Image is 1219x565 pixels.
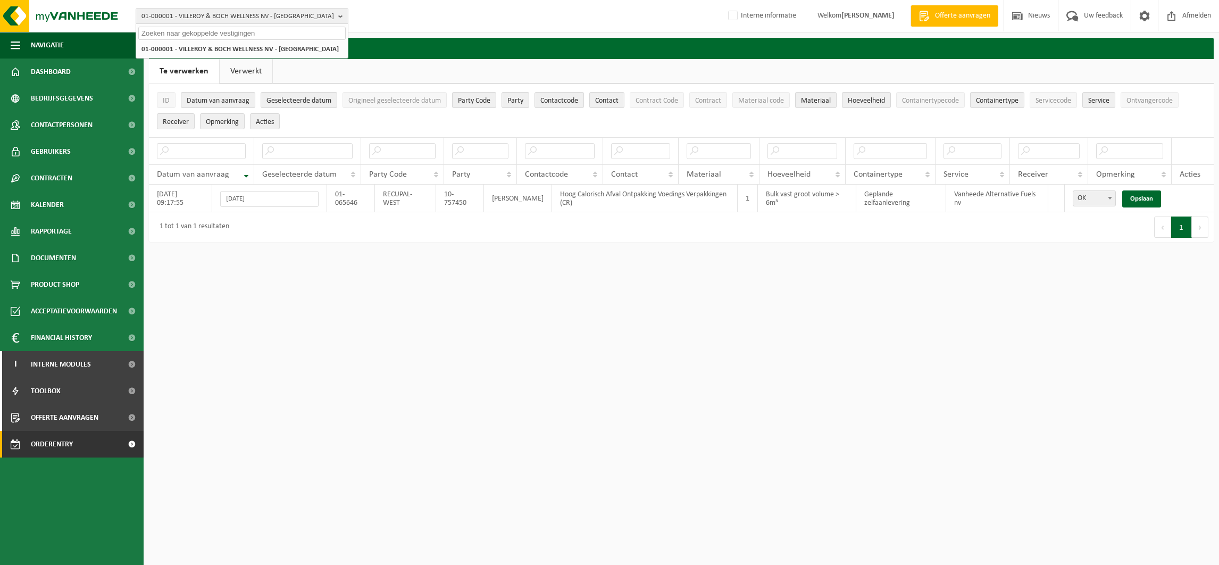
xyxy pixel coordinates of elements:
span: Containertypecode [902,97,959,105]
span: Contact [611,170,638,179]
span: Hoeveelheid [767,170,811,179]
label: Interne informatie [726,8,796,24]
span: Materiaal [687,170,721,179]
a: Offerte aanvragen [911,5,998,27]
button: HoeveelheidHoeveelheid: Activate to sort [842,92,891,108]
span: Kalender [31,192,64,218]
span: Origineel geselecteerde datum [348,97,441,105]
td: [DATE] 09:17:55 [149,185,212,212]
span: Contactpersonen [31,112,93,138]
button: PartyParty: Activate to sort [502,92,529,108]
span: Financial History [31,325,92,351]
td: Vanheede Alternative Fuels nv [946,185,1048,212]
span: Receiver [163,118,189,126]
button: Materiaal codeMateriaal code: Activate to sort [732,92,790,108]
span: Party Code [369,170,407,179]
button: ServicecodeServicecode: Activate to sort [1030,92,1077,108]
button: Next [1192,217,1208,238]
button: OpmerkingOpmerking: Activate to sort [200,113,245,129]
span: Rapportage [31,218,72,245]
button: 01-000001 - VILLEROY & BOCH WELLNESS NV - [GEOGRAPHIC_DATA] [136,8,348,24]
h2: Orderentry Goedkeuring [149,38,1214,59]
span: Bedrijfsgegevens [31,85,93,112]
span: Service [1088,97,1109,105]
span: Opmerking [206,118,239,126]
span: Party [507,97,523,105]
span: Datum van aanvraag [157,170,229,179]
button: 1 [1171,217,1192,238]
span: Hoeveelheid [848,97,885,105]
span: Offerte aanvragen [31,404,98,431]
span: Service [944,170,968,179]
span: Ontvangercode [1126,97,1173,105]
span: Contact [595,97,619,105]
button: ContactcodeContactcode: Activate to sort [535,92,584,108]
span: Materiaal [801,97,831,105]
span: Contracten [31,165,72,192]
button: Contract CodeContract Code: Activate to sort [630,92,684,108]
span: Geselecteerde datum [266,97,331,105]
a: Verwerkt [220,59,272,84]
button: IDID: Activate to sort [157,92,176,108]
span: Containertype [854,170,903,179]
span: Geselecteerde datum [262,170,337,179]
span: I [11,351,20,378]
span: Acceptatievoorwaarden [31,298,117,325]
span: Servicecode [1036,97,1071,105]
span: Opmerking [1096,170,1135,179]
span: Dashboard [31,59,71,85]
strong: 01-000001 - VILLEROY & BOCH WELLNESS NV - [GEOGRAPHIC_DATA] [141,46,339,53]
span: Contract [695,97,721,105]
td: 1 [738,185,758,212]
button: Datum van aanvraagDatum van aanvraag: Activate to remove sorting [181,92,255,108]
button: ContactContact: Activate to sort [589,92,624,108]
button: Origineel geselecteerde datumOrigineel geselecteerde datum: Activate to sort [343,92,447,108]
span: Contract Code [636,97,678,105]
td: [PERSON_NAME] [484,185,552,212]
button: Previous [1154,217,1171,238]
td: RECUPAL-WEST [375,185,436,212]
span: Datum van aanvraag [187,97,249,105]
button: OntvangercodeOntvangercode: Activate to sort [1121,92,1179,108]
span: Acties [1180,170,1200,179]
span: Toolbox [31,378,61,404]
strong: [PERSON_NAME] [841,12,895,20]
td: Hoog Calorisch Afval Ontpakking Voedings Verpakkingen (CR) [552,185,738,212]
input: Zoeken naar gekoppelde vestigingen [138,27,346,40]
button: Geselecteerde datumGeselecteerde datum: Activate to sort [261,92,337,108]
span: Offerte aanvragen [932,11,993,21]
span: Receiver [1018,170,1048,179]
span: OK [1073,191,1115,206]
span: 01-000001 - VILLEROY & BOCH WELLNESS NV - [GEOGRAPHIC_DATA] [141,9,334,24]
span: Materiaal code [738,97,784,105]
td: 10-757450 [436,185,484,212]
span: OK [1073,190,1116,206]
td: Geplande zelfaanlevering [856,185,946,212]
span: ID [163,97,170,105]
span: Contactcode [525,170,568,179]
td: Bulk vast groot volume > 6m³ [758,185,856,212]
button: ContainertypeContainertype: Activate to sort [970,92,1024,108]
span: Documenten [31,245,76,271]
button: ContainertypecodeContainertypecode: Activate to sort [896,92,965,108]
span: Interne modules [31,351,91,378]
a: Te verwerken [149,59,219,84]
button: Party CodeParty Code: Activate to sort [452,92,496,108]
a: Opslaan [1122,190,1161,207]
span: Navigatie [31,32,64,59]
span: Contactcode [540,97,578,105]
button: ReceiverReceiver: Activate to sort [157,113,195,129]
button: ServiceService: Activate to sort [1082,92,1115,108]
span: Acties [256,118,274,126]
span: Party Code [458,97,490,105]
span: Gebruikers [31,138,71,165]
button: ContractContract: Activate to sort [689,92,727,108]
td: 01-065646 [327,185,375,212]
span: Party [452,170,470,179]
span: Product Shop [31,271,79,298]
span: Containertype [976,97,1018,105]
div: 1 tot 1 van 1 resultaten [154,218,229,237]
button: Acties [250,113,280,129]
button: MateriaalMateriaal: Activate to sort [795,92,837,108]
span: Orderentry Goedkeuring [31,431,120,458]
